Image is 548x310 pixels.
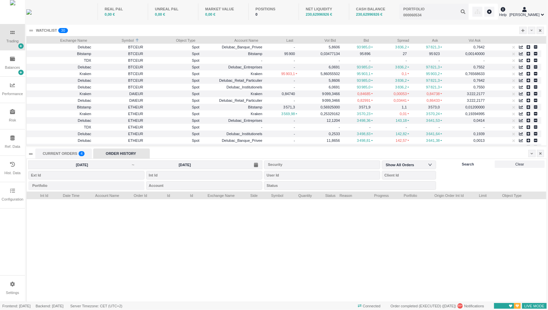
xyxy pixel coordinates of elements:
span: 95 903,2 [426,72,442,76]
span: 3 573,0 [428,105,442,109]
span: BTCEUR [95,83,143,91]
span: Delubac_Institutionels [226,85,262,89]
span: DAIEUR [95,90,143,98]
sup: 30 [58,28,68,33]
span: 142,82 [396,132,409,136]
div: Risk [9,117,16,123]
input: End date [135,162,235,168]
span: - [438,58,442,62]
span: Spot [147,110,199,118]
span: - [369,58,373,62]
span: 99+ [458,304,463,308]
span: Quantity [287,192,312,198]
span: 0,0414 [473,118,485,122]
span: 0,00 € [205,12,215,16]
span: Vol Ask [446,36,481,43]
span: 3 222,2177 [467,92,485,96]
span: Search [462,162,474,167]
span: - [294,85,297,89]
span: Spot [147,70,199,78]
span: 95 923 [429,52,442,56]
span: 0,7642 [473,78,485,82]
span: 27 [403,52,409,56]
span: Limit [468,192,487,198]
span: 3 570,23 [357,112,373,116]
span: Vol Bid [301,36,336,43]
span: ETHEUR [95,117,143,124]
span: 95 896 [360,52,373,56]
span: - [369,125,373,129]
span: 0,2533 [329,132,340,136]
span: ETHEUR [95,123,143,131]
span: 6,0691 [329,65,340,69]
span: ~ [132,162,135,168]
span: 0,84685 [357,92,373,96]
span: ( ) [441,304,456,308]
div: Configuration [2,197,23,202]
span: 0,82991 [357,98,373,102]
span: Spot [147,50,199,58]
span: Id [151,192,170,198]
div: Show All Orders [386,160,421,170]
span: Delubac_Entreprises [228,118,262,122]
sup: 4 [79,151,85,156]
span: 95 903,1 [357,72,373,76]
span: Delubac_Entreprises [228,65,262,69]
span: Delubac [78,132,91,136]
span: Id [174,192,193,198]
span: Delubac_Institutionels [226,132,262,136]
span: 0,00 € [155,12,165,16]
span: BTCEUR [95,63,143,71]
span: Order Id [123,192,147,198]
span: Bitstamp [248,105,262,109]
span: Exchange Name [29,36,87,43]
span: 0,7642 [473,45,485,49]
span: TDX [84,125,91,129]
span: Spot [147,57,199,64]
div: REAL P&L [105,6,141,12]
input: Start date [32,162,132,168]
span: - [294,58,297,62]
div: Trading [6,38,19,44]
span: 3 836,2 [395,85,409,89]
span: Spot [147,123,199,131]
span: 95 900 [284,52,297,56]
span: 11,8656 [327,138,340,142]
span: 3 641,64 [426,132,442,136]
span: Spot [147,43,199,51]
span: - [294,125,297,129]
span: 93 985,0 [357,65,373,69]
span: 230,62996926 € [356,12,383,16]
span: 3 836,2 [395,65,409,69]
span: Spot [147,117,199,124]
img: wyden_logotype_blue.svg [26,9,32,15]
span: - [294,65,297,69]
span: 3 641,38 [426,145,442,149]
i: icon: down [428,163,432,167]
div: Ref. Data [5,144,20,149]
span: 0,56925000 [321,105,340,109]
span: 0,00140000 [465,52,485,56]
span: 5,8606 [329,45,340,49]
span: 93 985,0 [357,78,373,82]
span: Spot [147,97,199,104]
span: 3 836,2 [395,45,409,49]
span: 142,57 [396,138,409,142]
span: 0,84738 [426,92,442,96]
p: 3 [61,28,63,35]
span: ETHEUR [95,130,143,138]
span: 12,1204 [327,118,340,122]
span: 3 570,24 [426,112,442,116]
input: User Id [264,171,380,180]
span: Bitstamp [77,52,91,56]
span: Delubac_Retail_Particulier [219,98,262,102]
span: - [261,125,262,129]
span: Kraken [251,112,262,116]
span: - [339,125,340,129]
div: Performance [2,91,23,97]
span: TDX [84,58,91,62]
span: Order completed (EXECUTED) [391,304,441,308]
span: Connected [356,303,383,310]
span: Account Name [84,192,119,198]
span: 93 985,0 [357,85,373,89]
